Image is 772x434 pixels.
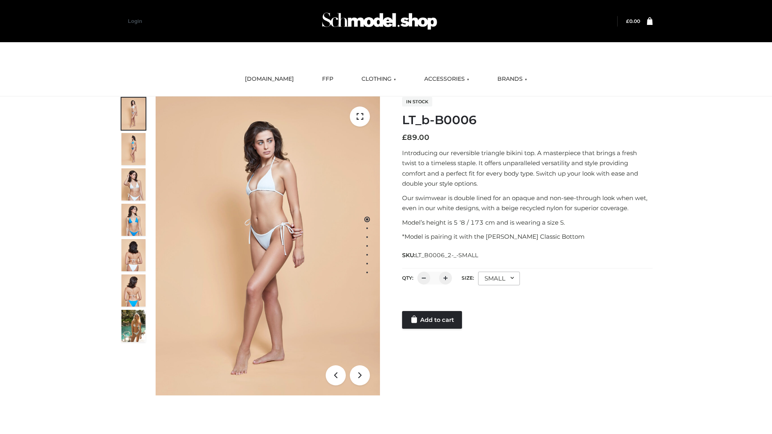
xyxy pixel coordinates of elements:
[319,5,440,37] img: Schmodel Admin 964
[402,193,653,213] p: Our swimwear is double lined for an opaque and non-see-through look when wet, even in our white d...
[402,311,462,329] a: Add to cart
[355,70,402,88] a: CLOTHING
[402,97,432,106] span: In stock
[239,70,300,88] a: [DOMAIN_NAME]
[462,275,474,281] label: Size:
[402,113,653,127] h1: LT_b-B0006
[316,70,339,88] a: FFP
[128,18,142,24] a: Login
[121,239,146,271] img: ArielClassicBikiniTop_CloudNine_AzureSky_OW114ECO_7-scaled.jpg
[415,252,478,259] span: LT_B0006_2-_-SMALL
[121,133,146,165] img: ArielClassicBikiniTop_CloudNine_AzureSky_OW114ECO_2-scaled.jpg
[156,96,380,395] img: ArielClassicBikiniTop_CloudNine_AzureSky_OW114ECO_1
[402,231,653,242] p: *Model is pairing it with the [PERSON_NAME] Classic Bottom
[626,18,629,24] span: £
[402,217,653,228] p: Model’s height is 5 ‘8 / 173 cm and is wearing a size S.
[121,204,146,236] img: ArielClassicBikiniTop_CloudNine_AzureSky_OW114ECO_4-scaled.jpg
[418,70,475,88] a: ACCESSORIES
[402,133,407,142] span: £
[402,148,653,189] p: Introducing our reversible triangle bikini top. A masterpiece that brings a fresh twist to a time...
[626,18,640,24] a: £0.00
[121,274,146,307] img: ArielClassicBikiniTop_CloudNine_AzureSky_OW114ECO_8-scaled.jpg
[491,70,533,88] a: BRANDS
[402,275,413,281] label: QTY:
[478,272,520,285] div: SMALL
[626,18,640,24] bdi: 0.00
[402,133,429,142] bdi: 89.00
[121,168,146,201] img: ArielClassicBikiniTop_CloudNine_AzureSky_OW114ECO_3-scaled.jpg
[402,250,479,260] span: SKU:
[121,98,146,130] img: ArielClassicBikiniTop_CloudNine_AzureSky_OW114ECO_1-scaled.jpg
[121,310,146,342] img: Arieltop_CloudNine_AzureSky2.jpg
